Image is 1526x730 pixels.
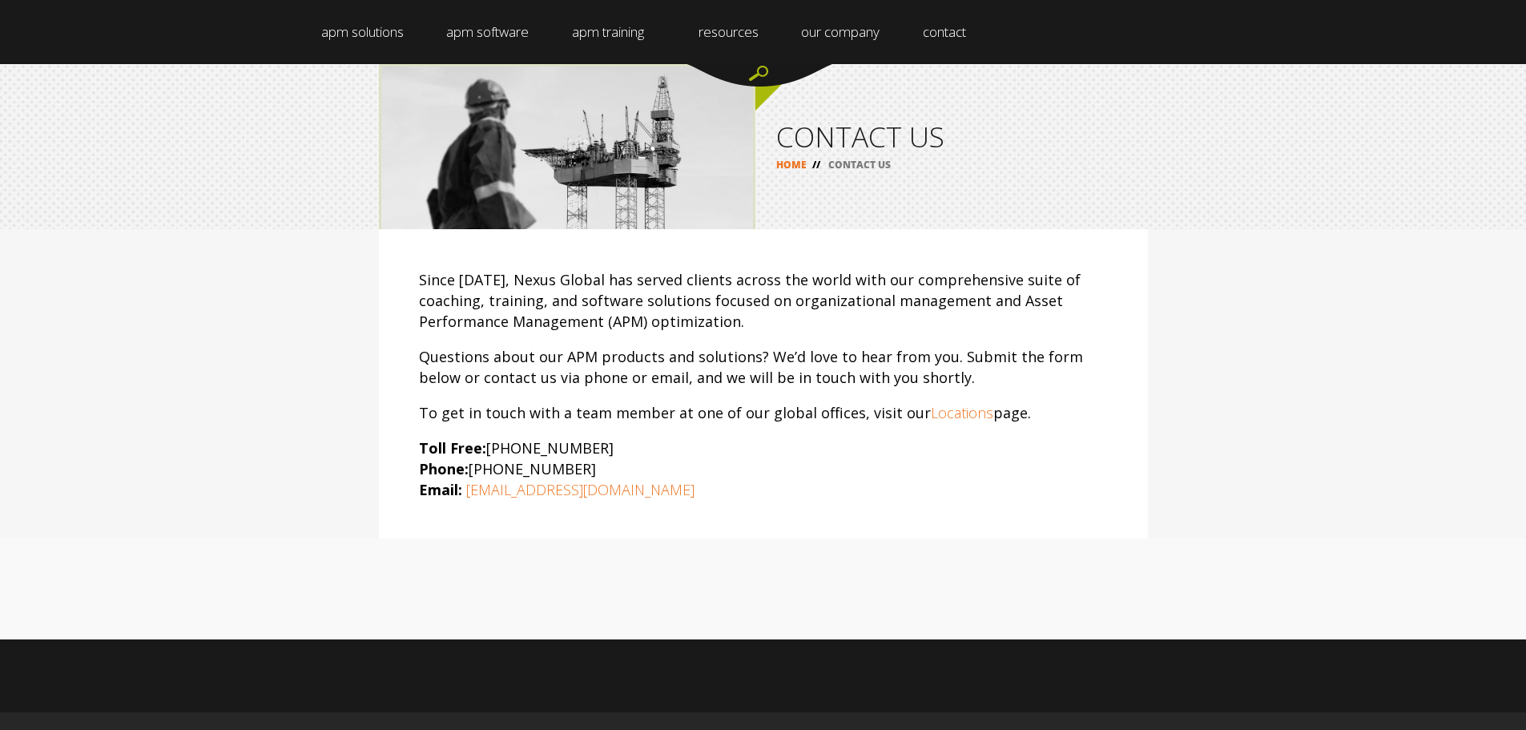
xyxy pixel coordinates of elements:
[776,158,807,171] a: HOME
[419,402,1108,423] p: To get in touch with a team member at one of our global offices, visit our page.
[419,480,462,499] strong: Email:
[466,480,695,499] a: [EMAIL_ADDRESS][DOMAIN_NAME]
[419,459,469,478] strong: Phone:
[419,346,1108,388] p: Questions about our APM products and solutions? We’d love to hear from you. Submit the form below...
[419,269,1108,332] p: Since [DATE], Nexus Global has served clients across the world with our comprehensive suite of co...
[807,158,826,171] span: //
[419,438,1108,500] p: [PHONE_NUMBER] [PHONE_NUMBER]
[931,403,993,422] a: Locations
[776,123,1127,151] h1: CONTACT US
[419,438,486,458] strong: Toll Free:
